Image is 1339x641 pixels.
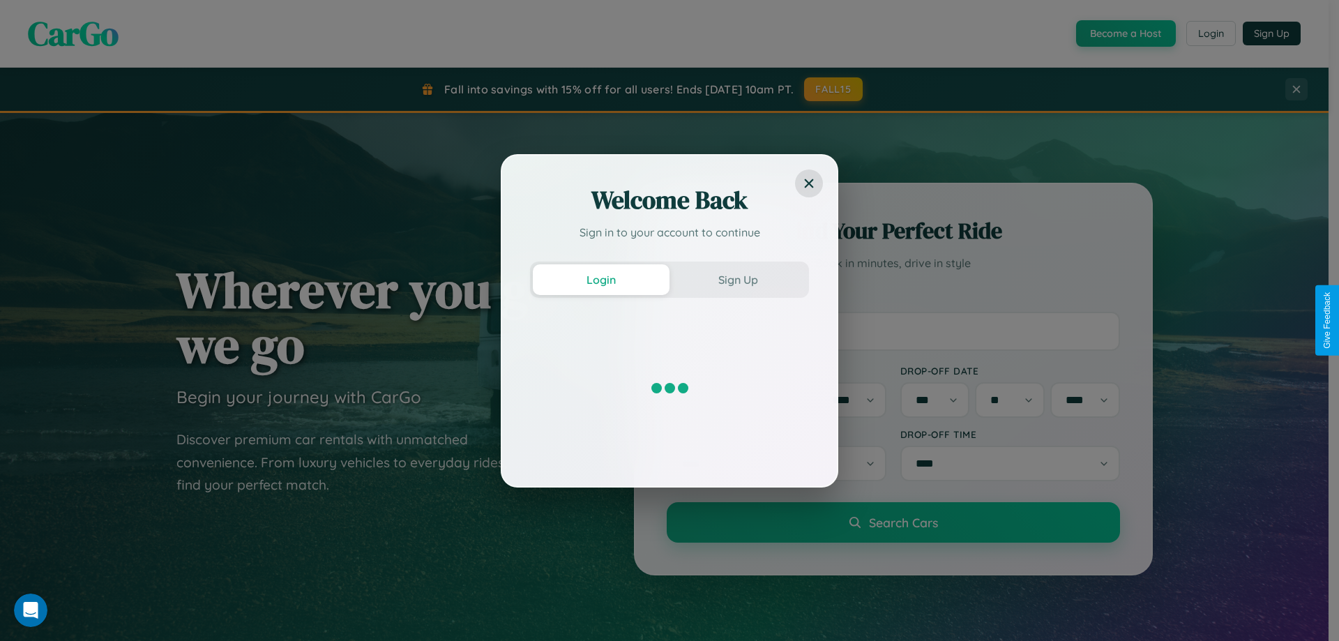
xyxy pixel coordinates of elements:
button: Sign Up [669,264,806,295]
h2: Welcome Back [530,183,809,217]
iframe: Intercom live chat [14,594,47,627]
button: Login [533,264,669,295]
p: Sign in to your account to continue [530,224,809,241]
div: Give Feedback [1322,292,1332,349]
